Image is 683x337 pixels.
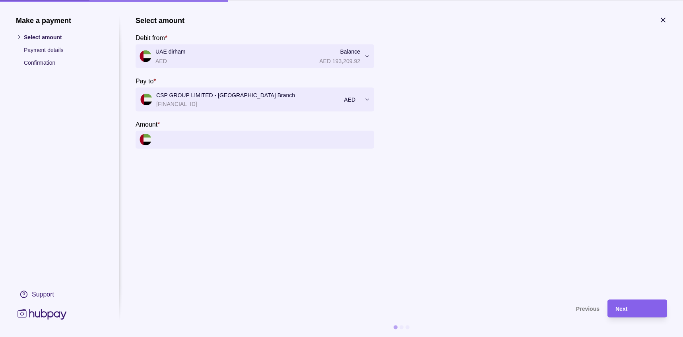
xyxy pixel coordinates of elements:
[155,131,370,148] input: amount
[136,16,184,25] h1: Select amount
[16,16,103,25] h1: Make a payment
[136,121,157,127] p: Amount
[140,134,151,146] img: ae
[607,299,667,317] button: Next
[24,58,103,67] p: Confirmation
[140,93,152,105] img: ae
[136,119,160,129] label: Amount
[16,286,103,302] a: Support
[32,290,54,298] div: Support
[136,76,156,85] label: Pay to
[136,33,167,42] label: Debit from
[136,299,600,317] button: Previous
[24,45,103,54] p: Payment details
[615,306,627,312] span: Next
[136,34,165,41] p: Debit from
[156,91,340,99] p: CSP GROUP LIMITED - [GEOGRAPHIC_DATA] Branch
[576,306,600,312] span: Previous
[24,33,103,41] p: Select amount
[136,77,153,84] p: Pay to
